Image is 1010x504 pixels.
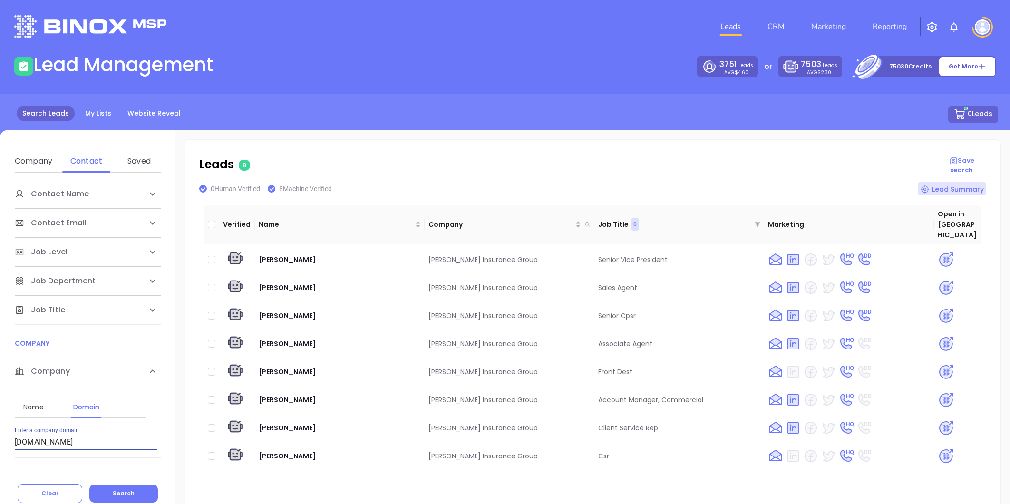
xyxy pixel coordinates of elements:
p: COMPANY [15,338,161,349]
p: or [764,61,772,72]
p: Save search [937,156,986,174]
span: [PERSON_NAME] [259,423,316,433]
img: psa [938,308,954,324]
img: linkedin yes [786,252,801,267]
p: Leads [199,156,937,173]
td: Sales Agent [594,275,764,300]
img: machine verify [226,363,244,381]
th: Name [255,205,425,244]
td: Senior Vice President [594,247,764,272]
div: Job Title [15,296,161,324]
span: 0 Human Verified [211,185,260,193]
a: Reporting [869,17,911,36]
div: Job Department [15,267,161,295]
img: machine verify [226,307,244,325]
button: Search [89,485,158,503]
span: $4.60 [735,69,748,76]
span: [PERSON_NAME] [259,395,316,405]
img: linkedin no [786,364,801,379]
span: Company [428,219,573,230]
td: [PERSON_NAME] Insurance Group [425,275,594,300]
img: facebook no [803,336,818,351]
p: Leads [719,58,753,70]
img: psa [938,280,954,296]
img: machine verify [226,279,244,297]
p: AVG [724,70,748,75]
button: Clear [18,484,82,503]
span: 8 [239,160,250,171]
div: Company [15,356,161,387]
img: email yes [768,364,783,379]
span: Job Title [15,304,65,316]
td: [PERSON_NAME] Insurance Group [425,303,594,329]
img: machine verify [226,251,244,269]
p: AVG [807,70,831,75]
td: [PERSON_NAME] Insurance Group [425,443,594,469]
td: Csr [594,443,764,469]
span: [PERSON_NAME] [259,255,316,264]
a: My Lists [79,106,117,121]
img: logo [14,15,166,38]
td: [PERSON_NAME] Insurance Group [425,415,594,441]
img: email yes [768,280,783,295]
img: email yes [768,252,783,267]
img: psa [938,336,954,352]
button: Get More [939,57,996,77]
div: Saved [120,155,158,167]
img: iconSetting [926,21,938,33]
img: linkedin yes [786,392,801,407]
img: phone HQ yes [838,336,854,351]
span: filter [755,222,760,227]
a: CRM [764,17,788,36]
img: linkedin yes [786,336,801,351]
div: Contact [68,155,105,167]
img: linkedin yes [786,280,801,295]
a: Leads [717,17,745,36]
td: [PERSON_NAME] Insurance Group [425,247,594,272]
img: phone DD no [856,364,872,379]
img: facebook no [803,448,818,464]
th: Verified [219,205,255,244]
td: Senior Cpsr [594,303,764,329]
td: [PERSON_NAME] Insurance Group [425,331,594,357]
td: Front Dest [594,359,764,385]
img: phone DD no [856,420,872,436]
img: phone DD no [856,448,872,464]
td: Client Service Rep [594,415,764,441]
img: linkedin no [786,448,801,464]
th: Company [425,205,594,244]
div: Job Level [15,238,161,266]
th: Open in [GEOGRAPHIC_DATA] [934,205,981,244]
img: phone DD no [856,336,872,351]
span: Name [259,219,413,230]
span: search [583,217,592,232]
div: Company [15,155,52,167]
div: Contact Email [15,209,161,237]
span: [PERSON_NAME] [259,367,316,377]
img: twitter yes [821,336,836,351]
img: psa [938,364,954,380]
img: phone HQ yes [838,364,854,379]
p: FIRMOGRAPHICS [15,471,161,482]
td: [PERSON_NAME] Insurance Group [425,359,594,385]
span: [PERSON_NAME] [259,451,316,461]
img: facebook no [803,280,818,295]
span: Job Level [15,246,68,258]
img: phone HQ yes [838,252,854,267]
img: linkedin yes [786,308,801,323]
h1: Lead Management [33,53,214,76]
div: Domain [68,401,105,413]
img: phone HQ yes [838,392,854,407]
img: machine verify [226,447,244,465]
img: phone HQ yes [838,308,854,323]
img: user [975,19,990,35]
img: email yes [768,448,783,464]
img: phone DD yes [856,252,872,267]
span: search [585,222,591,227]
img: twitter yes [821,364,836,379]
th: Marketing [764,205,934,244]
img: psa [938,252,954,268]
span: Clear [41,489,58,497]
img: phone DD no [856,392,872,407]
img: psa [938,448,954,465]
